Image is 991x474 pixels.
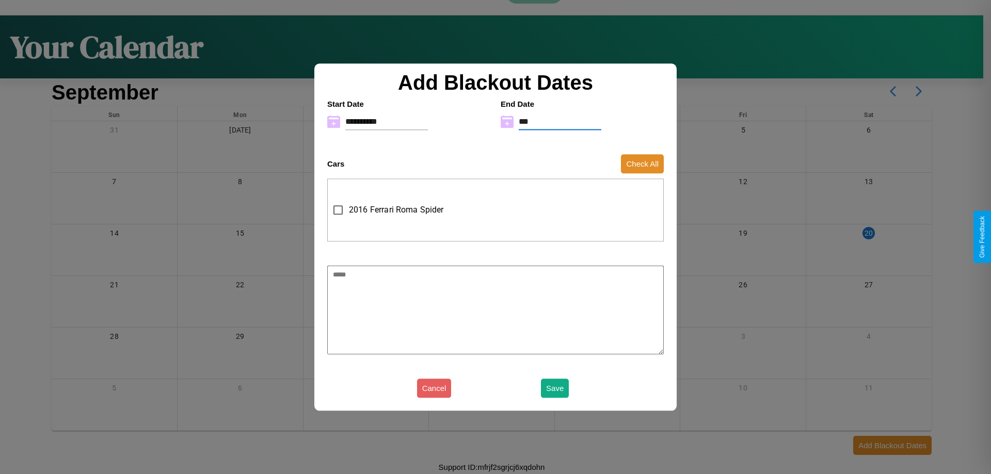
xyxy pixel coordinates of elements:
h4: Start Date [327,100,490,108]
h2: Add Blackout Dates [322,71,669,94]
div: Give Feedback [979,216,986,258]
button: Check All [621,154,664,173]
h4: End Date [501,100,664,108]
button: Save [541,379,569,398]
h4: Cars [327,159,344,168]
button: Cancel [417,379,452,398]
span: 2016 Ferrari Roma Spider [349,204,444,216]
